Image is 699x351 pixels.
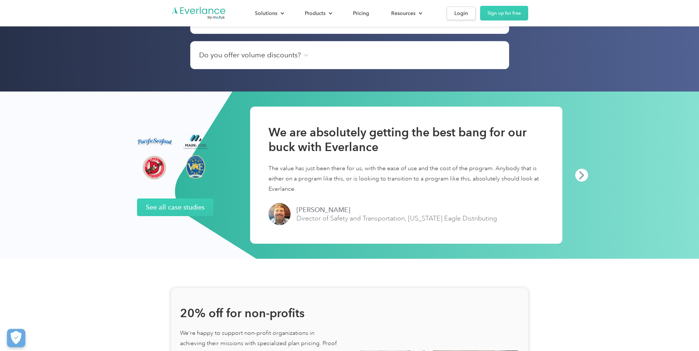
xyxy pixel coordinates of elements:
a: Pricing [346,7,376,20]
div: Login [454,9,468,18]
input: Submit [126,67,174,82]
a: Sign up for free [480,6,528,21]
p: The value has just been there for us, with the ease of use and the cost of the program. Anybody t... [269,163,544,194]
a: See all case studies [137,198,213,216]
div: carousel [250,107,562,244]
p: Director of Safety and Transportation, [US_STATE] Eagle Distributing [296,206,497,222]
button: Cookies Settings [7,329,25,347]
div: Pricing [353,9,369,18]
div: next slide [575,169,588,182]
a: Go to homepage [171,6,226,20]
h4: Do you offer volume discounts? [199,50,301,60]
a: Login [447,7,476,20]
div: Products [298,7,338,20]
div: Solutions [248,7,290,20]
div: Resources [391,9,415,18]
h2: 20% off for non-profits [180,306,341,320]
h2: We are absolutely getting the best bang for our buck with Everlance [269,125,544,154]
div: 4 of 4 [250,107,562,244]
span: [PERSON_NAME] [296,206,350,214]
div: Resources [384,7,428,20]
input: Submit [126,97,174,112]
div: Solutions [255,9,277,18]
div: Products [305,9,325,18]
